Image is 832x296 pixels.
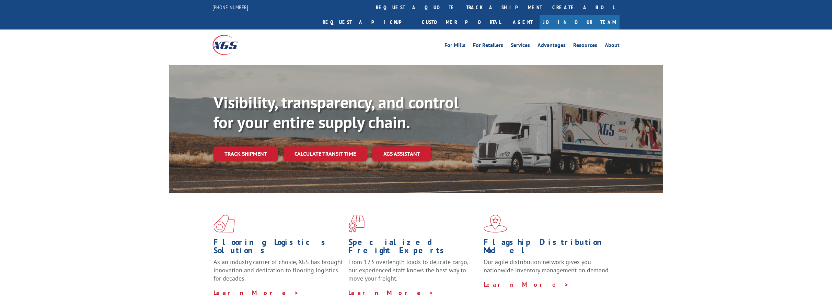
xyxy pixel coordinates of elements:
span: As an industry carrier of choice, XGS has brought innovation and dedication to flooring logistics... [213,258,343,282]
a: Join Our Team [540,15,620,29]
img: xgs-icon-total-supply-chain-intelligence-red [213,215,235,233]
a: [PHONE_NUMBER] [212,4,248,11]
a: Learn More > [484,281,569,288]
img: xgs-icon-focused-on-flooring-red [348,215,365,233]
a: For Retailers [473,43,503,50]
a: Request a pickup [317,15,417,29]
a: Services [511,43,530,50]
a: About [605,43,620,50]
a: Calculate transit time [284,146,367,161]
p: From 123 overlength loads to delicate cargo, our experienced staff knows the best way to move you... [348,258,478,288]
a: Advantages [538,43,566,50]
h1: Specialized Freight Experts [348,238,478,258]
h1: Flooring Logistics Solutions [213,238,343,258]
h1: Flagship Distribution Model [484,238,613,258]
a: Agent [506,15,540,29]
img: xgs-icon-flagship-distribution-model-red [484,215,507,233]
a: For Mills [444,43,465,50]
a: Resources [573,43,597,50]
span: Our agile distribution network gives you nationwide inventory management on demand. [484,258,610,274]
a: Track shipment [213,146,278,161]
b: Visibility, transparency, and control for your entire supply chain. [213,92,459,133]
a: XGS ASSISTANT [372,146,431,161]
a: Customer Portal [417,15,506,29]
